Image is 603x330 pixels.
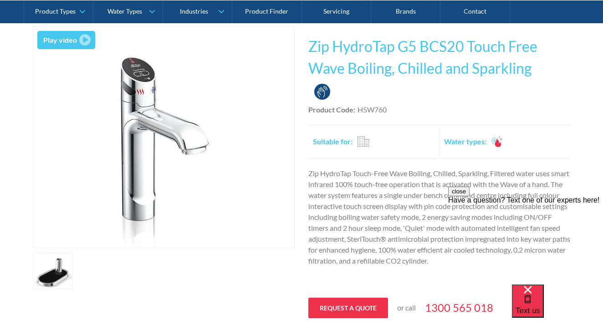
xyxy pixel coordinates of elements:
[107,7,142,15] div: Water Types
[35,7,76,15] div: Product Types
[448,187,603,296] iframe: podium webchat widget prompt
[397,302,416,313] p: or call
[308,36,570,79] h1: Zip HydroTap G5 BCS20 Touch Free Wave Boiling, Chilled and Sparkling
[33,26,295,248] a: open lightbox
[33,253,73,289] a: open lightbox
[444,136,486,147] h2: Water types:
[180,7,208,15] div: Industries
[53,27,274,248] img: Zip HydroTap G5 BCS20 Touch Free Wave Boiling, Chilled, Sparkling
[43,35,77,46] div: Play video
[512,284,603,330] iframe: podium webchat widget bubble
[313,136,353,147] h2: Suitable for:
[308,298,388,318] a: Request a quote
[425,300,493,316] a: 1300 565 018
[308,105,355,114] strong: Product Code:
[358,104,387,115] div: H5W760
[308,168,570,266] p: Zip HydroTap Touch-Free Wave Boiling, Chilled, Sparkling, Filtered water uses smart infrared 100%...
[37,31,95,49] a: open lightbox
